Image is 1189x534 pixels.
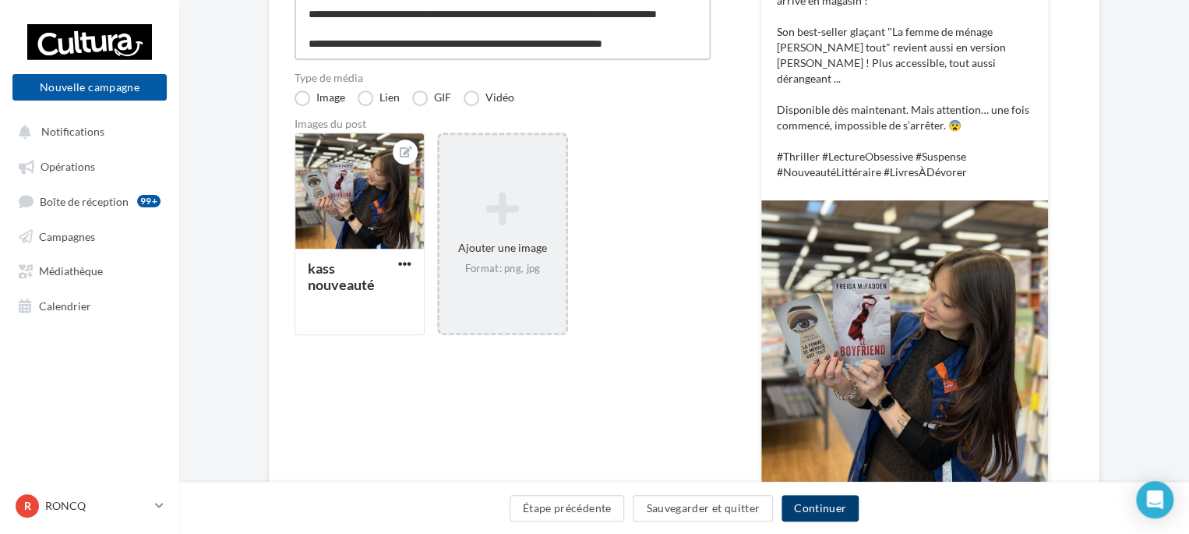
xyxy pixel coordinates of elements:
button: Nouvelle campagne [12,74,167,101]
span: Médiathèque [39,264,103,278]
button: Sauvegarder et quitter [633,495,773,522]
label: Lien [358,90,400,106]
a: R RONCQ [12,491,167,521]
a: Médiathèque [9,256,170,284]
span: Boîte de réception [40,194,129,207]
span: Calendrier [39,299,91,312]
label: GIF [412,90,451,106]
div: 99+ [137,195,161,207]
div: Open Intercom Messenger [1136,481,1173,518]
label: Type de média [295,72,711,83]
p: RONCQ [45,498,149,514]
span: Campagnes [39,229,95,242]
a: Opérations [9,151,170,179]
a: Calendrier [9,291,170,319]
button: Étape précédente [510,495,625,522]
span: R [24,498,31,514]
div: Images du post [295,118,711,129]
button: Continuer [781,495,859,522]
label: Image [295,90,345,106]
a: Boîte de réception99+ [9,186,170,215]
span: Notifications [41,125,104,138]
a: Campagnes [9,221,170,249]
span: Opérations [41,160,95,173]
label: Vidéo [464,90,514,106]
button: Notifications [9,117,164,145]
div: kass nouveauté [308,260,375,293]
